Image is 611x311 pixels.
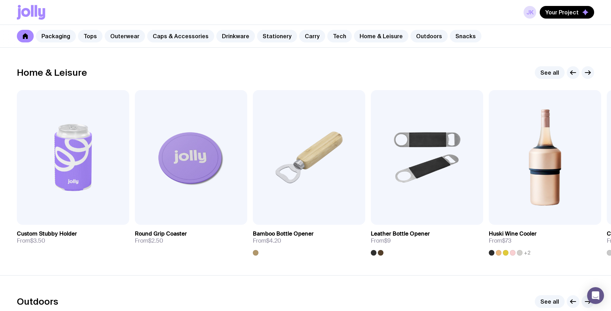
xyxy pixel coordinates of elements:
[253,225,365,256] a: Bamboo Bottle OpenerFrom$4.20
[148,237,163,244] span: $2.50
[17,237,45,244] span: From
[253,237,281,244] span: From
[36,30,76,42] a: Packaging
[299,30,325,42] a: Carry
[540,6,594,19] button: Your Project
[371,237,391,244] span: From
[17,67,87,78] h2: Home & Leisure
[327,30,352,42] a: Tech
[371,225,483,256] a: Leather Bottle OpenerFrom$9
[384,237,391,244] span: $9
[135,225,247,250] a: Round Grip CoasterFrom$2.50
[489,225,601,256] a: Huski Wine CoolerFrom$73+2
[17,225,129,250] a: Custom Stubby HolderFrom$3.50
[535,295,565,308] a: See all
[30,237,45,244] span: $3.50
[105,30,145,42] a: Outerwear
[535,66,565,79] a: See all
[524,6,536,19] a: JK
[587,287,604,304] div: Open Intercom Messenger
[135,237,163,244] span: From
[410,30,448,42] a: Outdoors
[135,230,187,237] h3: Round Grip Coaster
[17,230,77,237] h3: Custom Stubby Holder
[450,30,481,42] a: Snacks
[216,30,255,42] a: Drinkware
[17,296,58,307] h2: Outdoors
[545,9,579,16] span: Your Project
[266,237,281,244] span: $4.20
[253,230,314,237] h3: Bamboo Bottle Opener
[524,250,531,256] span: +2
[78,30,103,42] a: Tops
[147,30,214,42] a: Caps & Accessories
[502,237,511,244] span: $73
[489,230,537,237] h3: Huski Wine Cooler
[257,30,297,42] a: Stationery
[354,30,408,42] a: Home & Leisure
[371,230,430,237] h3: Leather Bottle Opener
[489,237,511,244] span: From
